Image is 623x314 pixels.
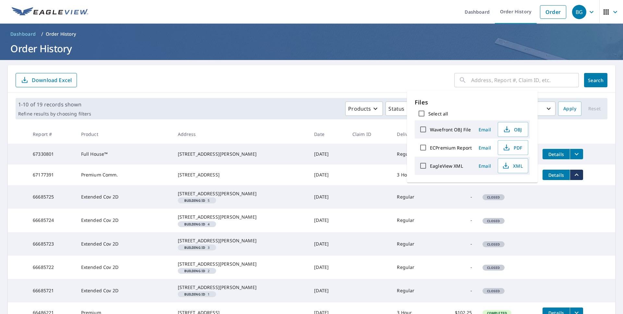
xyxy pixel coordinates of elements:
[76,125,173,144] th: Product
[178,237,304,244] div: [STREET_ADDRESS][PERSON_NAME]
[178,151,304,157] div: [STREET_ADDRESS][PERSON_NAME]
[483,219,504,223] span: Closed
[498,158,528,173] button: XML
[570,149,583,159] button: filesDropdownBtn-67330801
[309,144,347,164] td: [DATE]
[392,164,435,185] td: 3 Hour
[589,77,602,83] span: Search
[28,279,76,302] td: 66685721
[178,284,304,291] div: [STREET_ADDRESS][PERSON_NAME]
[540,5,566,19] a: Order
[76,279,173,302] td: Extended Cov 2D
[8,42,615,55] h1: Order History
[584,73,607,87] button: Search
[483,289,504,293] span: Closed
[18,101,91,108] p: 1-10 of 19 records shown
[309,164,347,185] td: [DATE]
[474,161,495,171] button: Email
[28,125,76,144] th: Report #
[8,29,615,39] nav: breadcrumb
[76,232,173,256] td: Extended Cov 2D
[76,256,173,279] td: Extended Cov 2D
[309,232,347,256] td: [DATE]
[76,185,173,209] td: Extended Cov 2D
[415,98,530,107] p: Files
[570,170,583,180] button: filesDropdownBtn-67177391
[178,190,304,197] div: [STREET_ADDRESS][PERSON_NAME]
[392,279,435,302] td: Regular
[543,170,570,180] button: detailsBtn-67177391
[430,127,471,133] label: Wavefront OBJ File
[474,125,495,135] button: Email
[498,140,528,155] button: PDF
[180,293,214,296] span: 1
[543,149,570,159] button: detailsBtn-67330801
[348,105,371,113] p: Products
[546,172,566,178] span: Details
[502,162,523,170] span: XML
[498,122,528,137] button: OBJ
[435,232,477,256] td: -
[572,5,586,19] div: BG
[471,71,579,89] input: Address, Report #, Claim ID, etc.
[309,209,347,232] td: [DATE]
[347,125,392,144] th: Claim ID
[483,242,504,247] span: Closed
[392,125,435,144] th: Delivery
[309,185,347,209] td: [DATE]
[28,256,76,279] td: 66685722
[180,246,214,249] span: 3
[309,256,347,279] td: [DATE]
[392,144,435,164] td: Regular
[184,223,205,226] em: Building ID
[309,125,347,144] th: Date
[392,185,435,209] td: Regular
[28,144,76,164] td: 67330801
[180,199,214,202] span: 5
[428,111,448,117] label: Select all
[392,232,435,256] td: Regular
[180,269,214,272] span: 2
[430,163,463,169] label: EagleView XML
[76,164,173,185] td: Premium Comm.
[18,111,91,117] p: Refine results by choosing filters
[178,214,304,220] div: [STREET_ADDRESS][PERSON_NAME]
[558,102,581,116] button: Apply
[385,102,416,116] button: Status
[388,105,404,113] p: Status
[563,105,576,113] span: Apply
[28,209,76,232] td: 66685724
[477,163,493,169] span: Email
[76,209,173,232] td: Extended Cov 2D
[28,185,76,209] td: 66685725
[16,73,77,87] button: Download Excel
[477,127,493,133] span: Email
[546,151,566,157] span: Details
[502,144,523,151] span: PDF
[474,143,495,153] button: Email
[392,256,435,279] td: Regular
[10,31,36,37] span: Dashboard
[435,209,477,232] td: -
[173,125,309,144] th: Address
[435,256,477,279] td: -
[435,185,477,209] td: -
[12,7,88,17] img: EV Logo
[345,102,383,116] button: Products
[483,195,504,199] span: Closed
[180,223,214,226] span: 4
[483,265,504,270] span: Closed
[184,293,205,296] em: Building ID
[435,279,477,302] td: -
[8,29,39,39] a: Dashboard
[178,172,304,178] div: [STREET_ADDRESS]
[309,279,347,302] td: [DATE]
[477,145,493,151] span: Email
[502,126,523,133] span: OBJ
[184,199,205,202] em: Building ID
[430,145,472,151] label: ECPremium Report
[28,232,76,256] td: 66685723
[46,31,76,37] p: Order History
[184,269,205,272] em: Building ID
[41,30,43,38] li: /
